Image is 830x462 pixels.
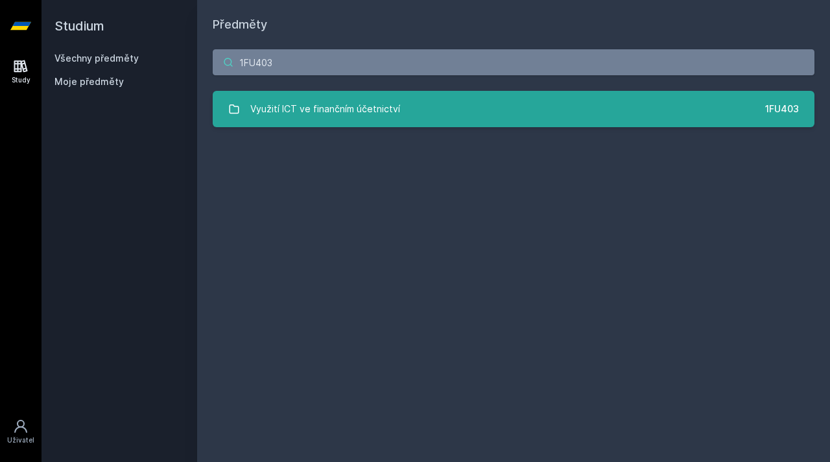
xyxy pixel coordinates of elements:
div: Uživatel [7,435,34,445]
a: Uživatel [3,412,39,452]
input: Název nebo ident předmětu… [213,49,814,75]
a: Využití ICT ve finančním účetnictví 1FU403 [213,91,814,127]
div: 1FU403 [765,103,799,115]
a: Study [3,52,39,91]
h1: Předměty [213,16,814,34]
a: Všechny předměty [54,53,139,64]
div: Využití ICT ve finančním účetnictví [250,96,400,122]
div: Study [12,75,30,85]
span: Moje předměty [54,75,124,88]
